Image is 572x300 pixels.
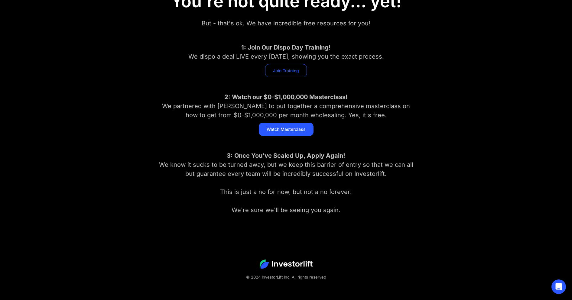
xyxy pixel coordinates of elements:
div: We know it sucks to be turned away, but we keep this barrier of entry so that we can all but guar... [156,151,416,215]
div: We partnered with [PERSON_NAME] to put together a comprehensive masterclass on how to get from $0... [156,92,416,120]
a: Join Training [265,64,307,77]
strong: 3: Once You've Scaled Up, Apply Again! [227,152,345,159]
div: But - that's ok. We have incredible free resources for you! [156,19,416,28]
strong: 1: Join Our Dispo Day Training! [241,44,331,51]
div: Open Intercom Messenger [551,279,566,294]
div: We dispo a deal LIVE every [DATE], showing you the exact process. [156,43,416,61]
a: Watch Masterclass [259,123,314,136]
div: © 2024 InvestorLift Inc. All rights reserved [12,273,560,281]
strong: 2: Watch our $0-$1,000,000 Masterclass! [224,93,348,101]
